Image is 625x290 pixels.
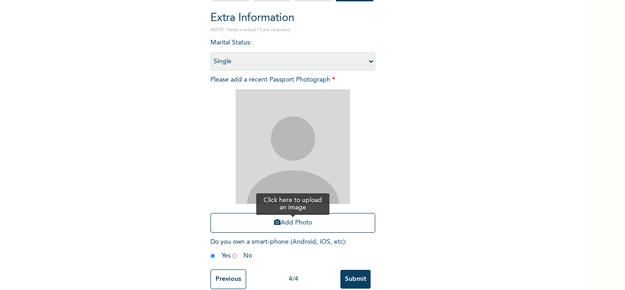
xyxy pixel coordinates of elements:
[210,10,375,27] h2: Extra Information
[210,213,375,233] button: Add Photo
[210,269,246,289] input: Previous
[246,274,340,284] div: 4 / 4
[210,77,375,237] span: Please add a recent Passport Photograph
[210,39,375,65] span: Marital Status :
[236,89,350,204] img: Crop
[340,270,371,289] input: Submit
[210,239,347,259] span: Do you own a smart-phone (Android, iOS, etc) : Yes No
[210,27,375,33] p: NOTE: Fields marked (*) are required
